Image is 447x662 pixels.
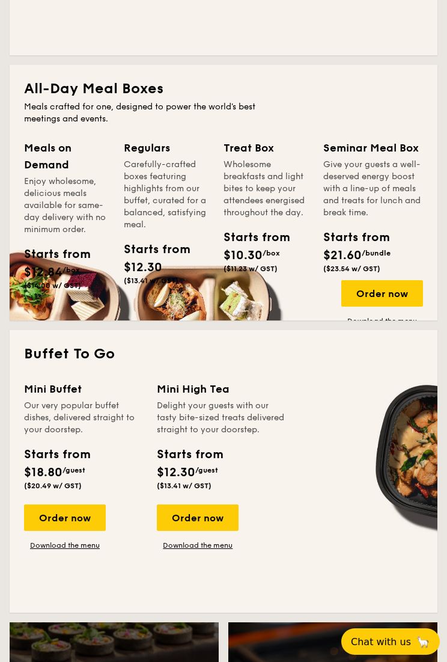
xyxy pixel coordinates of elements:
div: Treat Box [223,139,309,156]
div: Carefully-crafted boxes featuring highlights from our buffet, curated for a balanced, satisfying ... [124,159,209,231]
span: /guest [195,466,218,474]
div: Meals crafted for one, designed to power the world's best meetings and events. [24,101,263,125]
div: Mini Buffet [24,381,142,397]
div: Our very popular buffet dishes, delivered straight to your doorstep. [24,400,142,436]
span: /box [62,266,80,274]
div: Starts from [223,228,261,247]
div: Meals on Demand [24,139,109,173]
div: Order now [24,504,106,531]
div: Order now [341,280,423,307]
span: $12.30 [157,465,195,480]
span: 🦙 [416,635,430,649]
div: Delight your guests with our tasty bite-sized treats delivered straight to your doorstep. [157,400,290,436]
div: Starts from [323,228,368,247]
span: /guest [62,466,85,474]
div: Starts from [157,446,219,464]
span: ($13.41 w/ GST) [124,277,178,285]
span: Chat with us [351,636,411,648]
span: $18.80 [24,465,62,480]
div: Starts from [124,241,162,259]
button: Chat with us🦙 [341,628,440,655]
div: Wholesome breakfasts and light bites to keep your attendees energised throughout the day. [223,159,309,219]
div: Mini High Tea [157,381,290,397]
span: ($23.54 w/ GST) [323,265,380,273]
span: ($11.23 w/ GST) [223,265,278,273]
div: Seminar Meal Box [323,139,423,156]
h2: Buffet To Go [24,345,423,364]
div: Starts from [24,245,62,263]
a: Download the menu [24,541,106,550]
div: Starts from [24,446,79,464]
span: /bundle [362,249,391,257]
div: Regulars [124,139,209,156]
a: Download the menu [341,316,423,326]
span: ($20.49 w/ GST) [24,482,82,490]
span: $12.84 [24,265,62,280]
span: ($14.00 w/ GST) [24,281,81,290]
span: ($13.41 w/ GST) [157,482,211,490]
span: /box [263,249,280,257]
div: Give your guests a well-deserved energy boost with a line-up of meals and treats for lunch and br... [323,159,423,219]
h2: All-Day Meal Boxes [24,79,423,99]
span: $21.60 [323,248,362,263]
div: Order now [157,504,239,531]
div: Enjoy wholesome, delicious meals available for same-day delivery with no minimum order. [24,176,109,236]
span: $12.30 [124,260,162,275]
a: Download the menu [157,541,239,550]
span: $10.30 [223,248,263,263]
